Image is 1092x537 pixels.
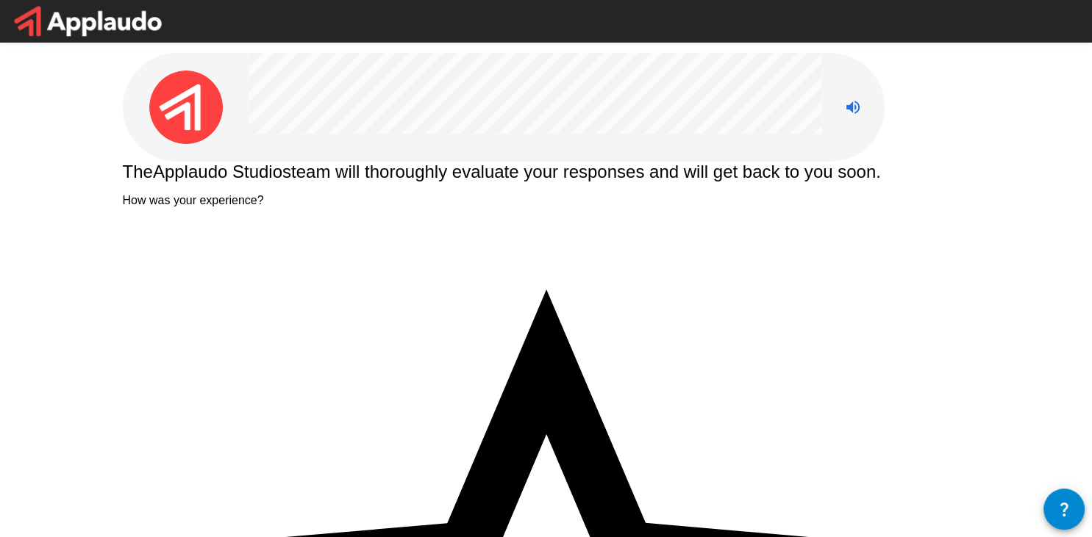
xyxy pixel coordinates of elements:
img: applaudo_avatar.png [149,71,223,144]
span: Applaudo Studios [153,162,291,181]
span: The [123,162,153,181]
button: Stop reading questions aloud [838,93,868,122]
p: How was your experience? [123,194,970,207]
span: team will thoroughly evaluate your responses and will get back to you soon. [291,162,881,181]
